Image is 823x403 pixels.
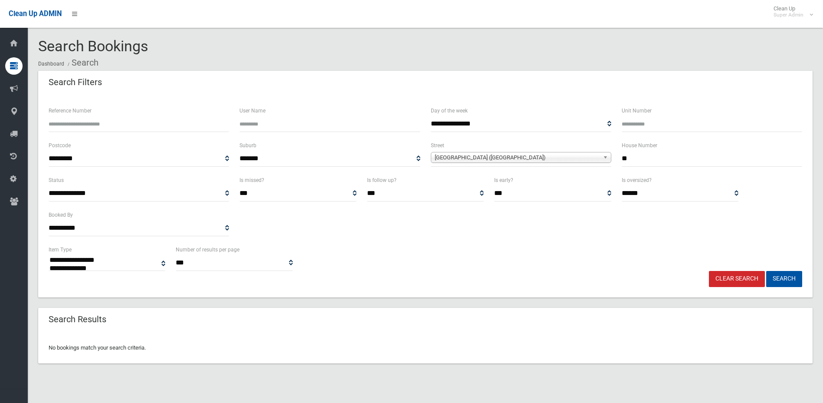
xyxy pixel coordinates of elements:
span: [GEOGRAPHIC_DATA] ([GEOGRAPHIC_DATA]) [435,152,600,163]
label: Is oversized? [622,175,652,185]
a: Dashboard [38,61,64,67]
label: Is early? [494,175,513,185]
label: Booked By [49,210,73,220]
label: Suburb [239,141,256,150]
label: Day of the week [431,106,468,116]
label: Postcode [49,141,71,150]
label: Number of results per page [176,245,239,254]
a: Clear Search [709,271,765,287]
label: House Number [622,141,657,150]
label: Item Type [49,245,72,254]
label: Street [431,141,444,150]
label: Unit Number [622,106,652,116]
label: Reference Number [49,106,92,116]
div: No bookings match your search criteria. [38,332,813,363]
label: User Name [239,106,266,116]
label: Is follow up? [367,175,397,185]
label: Status [49,175,64,185]
span: Search Bookings [38,37,148,55]
button: Search [766,271,802,287]
span: Clean Up [769,5,812,18]
small: Super Admin [774,12,803,18]
li: Search [66,55,98,71]
span: Clean Up ADMIN [9,10,62,18]
header: Search Filters [38,74,112,91]
header: Search Results [38,311,117,328]
label: Is missed? [239,175,264,185]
